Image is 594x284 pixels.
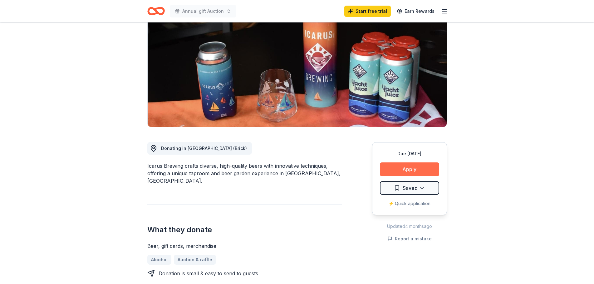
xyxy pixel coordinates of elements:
div: Updated 4 months ago [372,223,447,230]
h2: What they donate [147,225,342,235]
a: Home [147,4,165,18]
button: Report a mistake [387,235,432,243]
div: Beer, gift cards, merchandise [147,242,342,250]
a: Auction & raffle [174,255,216,265]
span: Donating in [GEOGRAPHIC_DATA] (Brick) [161,146,247,151]
a: Alcohol [147,255,171,265]
div: Due [DATE] [380,150,439,157]
button: Annual gift Auction [170,5,236,17]
button: Apply [380,162,439,176]
a: Earn Rewards [393,6,438,17]
a: Start free trial [344,6,391,17]
div: Icarus Brewing crafts diverse, high-quality beers with innovative techniques, offering a unique t... [147,162,342,185]
span: Annual gift Auction [182,7,224,15]
div: ⚡️ Quick application [380,200,439,207]
span: Saved [403,184,418,192]
div: Donation is small & easy to send to guests [159,270,258,277]
button: Saved [380,181,439,195]
img: Image for Icarus Brewing [148,8,447,127]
